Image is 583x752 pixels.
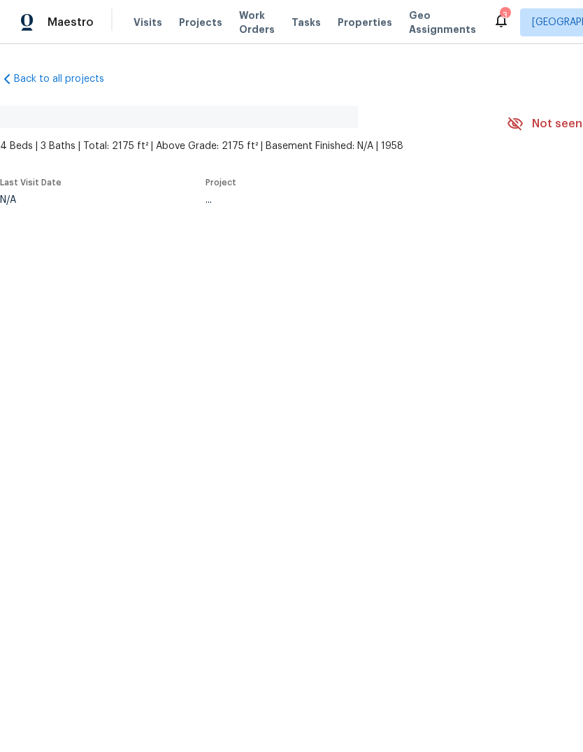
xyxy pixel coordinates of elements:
[48,15,94,29] span: Maestro
[206,195,474,205] div: ...
[409,8,476,36] span: Geo Assignments
[179,15,222,29] span: Projects
[206,178,236,187] span: Project
[291,17,321,27] span: Tasks
[500,8,510,22] div: 3
[134,15,162,29] span: Visits
[338,15,392,29] span: Properties
[239,8,275,36] span: Work Orders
